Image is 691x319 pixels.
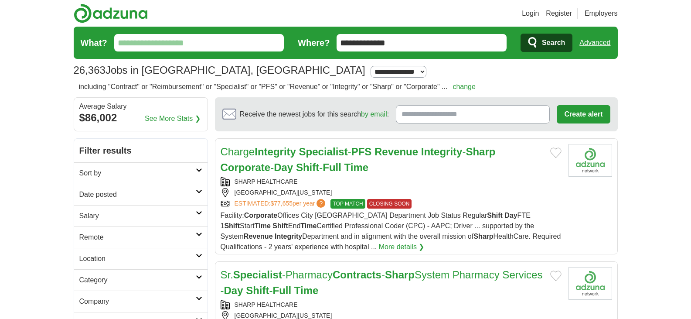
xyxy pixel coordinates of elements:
[421,146,463,158] strong: Integrity
[74,248,208,269] a: Location
[74,62,106,78] span: 26,363
[542,34,565,51] span: Search
[296,161,319,173] strong: Shift
[466,146,495,158] strong: Sharp
[585,8,618,19] a: Employers
[233,269,282,281] strong: Specialist
[473,233,493,240] strong: Sharp
[74,64,365,76] h1: Jobs in [GEOGRAPHIC_DATA], [GEOGRAPHIC_DATA]
[79,82,476,92] h2: including "Contract" or "Reimbursement" or "Specialist" or "PFS" or "Revenue" or "Integrity" or "...
[546,8,572,19] a: Register
[255,146,296,158] strong: Integrity
[367,199,412,209] span: CLOSING SOON
[145,113,201,124] a: See More Stats ❯
[330,199,365,209] span: TOP MATCH
[74,184,208,205] a: Date posted
[521,34,572,52] button: Search
[379,242,425,252] a: More details ❯
[300,222,317,230] strong: Time
[550,147,562,158] button: Add to favorite jobs
[221,269,543,296] a: Sr.Specialist-PharmacyContracts-SharpSystem Pharmacy Services -Day Shift-Full Time
[273,285,292,296] strong: Full
[550,271,562,281] button: Add to favorite jobs
[568,267,612,300] img: Company logo
[74,226,208,248] a: Remote
[299,146,348,158] strong: Specialist
[568,144,612,177] img: Company logo
[453,83,476,90] a: change
[74,139,208,162] h2: Filter results
[79,103,202,110] div: Average Salary
[221,212,561,250] span: Facility: Offices City [GEOGRAPHIC_DATA] Department Job Status Regular FTE 1 Start End Certified ...
[344,161,369,173] strong: Time
[79,232,196,243] h2: Remote
[298,36,330,49] label: Where?
[374,146,418,158] strong: Revenue
[504,212,517,219] strong: Day
[224,285,243,296] strong: Day
[351,146,372,158] strong: PFS
[74,269,208,291] a: Category
[74,205,208,226] a: Salary
[221,177,562,186] div: SHARP HEALTHCARE
[487,212,503,219] strong: Shift
[221,188,562,197] div: [GEOGRAPHIC_DATA][US_STATE]
[74,162,208,184] a: Sort by
[557,105,610,123] button: Create alert
[79,168,196,178] h2: Sort by
[333,269,381,281] strong: Contracts
[255,222,271,230] strong: Time
[81,36,107,49] label: What?
[275,233,302,240] strong: Integrity
[246,285,269,296] strong: Shift
[272,222,288,230] strong: Shift
[235,199,327,209] a: ESTIMATED:$77,655per year?
[79,275,196,285] h2: Category
[317,199,325,208] span: ?
[79,254,196,264] h2: Location
[385,269,415,281] strong: Sharp
[79,296,196,307] h2: Company
[244,212,277,219] strong: Corporate
[221,146,496,173] a: ChargeIntegrity Specialist-PFS Revenue Integrity-Sharp Corporate-Day Shift-Full Time
[224,222,240,230] strong: Shift
[274,161,293,173] strong: Day
[74,291,208,312] a: Company
[294,285,319,296] strong: Time
[79,189,196,200] h2: Date posted
[240,109,389,120] span: Receive the newest jobs for this search :
[244,233,273,240] strong: Revenue
[221,300,562,309] div: SHARP HEALTHCARE
[323,161,341,173] strong: Full
[79,110,202,126] div: $86,002
[221,161,271,173] strong: Corporate
[361,110,387,118] a: by email
[79,211,196,221] h2: Salary
[270,200,293,207] span: $77,655
[579,34,610,51] a: Advanced
[522,8,539,19] a: Login
[74,3,148,23] img: Adzuna logo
